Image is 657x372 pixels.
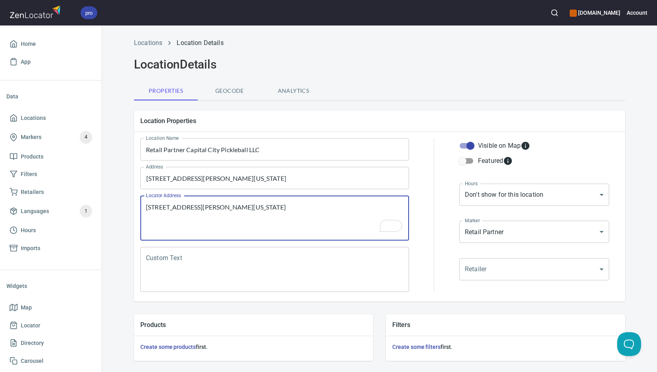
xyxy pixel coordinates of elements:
a: Home [6,35,95,53]
a: Directory [6,334,95,352]
span: Directory [21,338,44,348]
img: zenlocator [10,3,63,20]
button: Account [627,4,647,22]
span: Retailers [21,187,44,197]
button: Search [546,4,563,22]
span: Geocode [203,86,257,96]
div: Manage your apps [570,4,620,22]
a: Create some products [140,344,196,350]
a: Location Details [177,39,223,47]
li: Widgets [6,276,95,296]
span: App [21,57,31,67]
div: pro [81,6,97,19]
span: pro [81,9,97,17]
a: Imports [6,239,95,257]
li: Data [6,87,95,106]
h5: Location Properties [140,117,619,125]
a: Retailers [6,183,95,201]
h2: Location Details [134,57,625,72]
svg: Whether the location is visible on the map. [521,141,530,151]
a: Products [6,148,95,166]
a: Markers4 [6,127,95,148]
a: Map [6,299,95,317]
span: 4 [80,133,92,142]
span: Properties [139,86,193,96]
span: Analytics [266,86,321,96]
div: ​ [459,258,609,280]
span: Languages [21,206,49,216]
span: Products [21,152,43,162]
h6: first. [392,343,619,351]
a: Locations [134,39,162,47]
a: Locations [6,109,95,127]
a: Languages1 [6,201,95,221]
h6: Account [627,8,647,17]
span: Locator [21,321,40,331]
button: color-CE600E [570,10,577,17]
a: Filters [6,165,95,183]
div: Visible on Map [478,141,530,151]
span: Carousel [21,356,43,366]
a: Locator [6,317,95,335]
span: Hours [21,225,36,235]
h5: Filters [392,321,619,329]
h6: first. [140,343,367,351]
span: Map [21,303,32,313]
span: 1 [80,207,92,216]
div: Don't show for this location [459,184,609,206]
span: Locations [21,113,46,123]
div: Featured [478,156,513,166]
a: Carousel [6,352,95,370]
a: App [6,53,95,71]
div: Retail Partner [459,221,609,243]
h6: [DOMAIN_NAME] [570,8,620,17]
a: Create some filters [392,344,441,350]
svg: Featured locations are moved to the top of the search results list. [503,156,513,166]
iframe: Help Scout Beacon - Open [617,332,641,356]
span: Home [21,39,36,49]
span: Filters [21,169,37,179]
a: Hours [6,221,95,239]
h5: Products [140,321,367,329]
textarea: To enrich screen reader interactions, please activate Accessibility in Grammarly extension settings [146,203,403,233]
span: Imports [21,243,40,253]
span: Markers [21,132,41,142]
nav: breadcrumb [134,38,625,48]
